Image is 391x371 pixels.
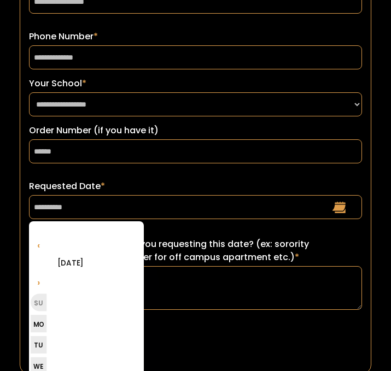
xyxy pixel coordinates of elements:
li: Mo [31,315,46,333]
li: [DATE] [31,256,110,272]
label: Your School [29,78,363,91]
li: Su [31,294,46,311]
li: Tu [31,337,46,354]
label: So we can learn, why are you requesting this date? (ex: sorority recruitment, lease turn over for... [29,238,363,264]
li: › [31,275,46,291]
label: Phone Number [29,31,363,44]
label: Order Number (if you have it) [29,125,363,138]
label: Requested Date [29,180,363,193]
li: ‹ [31,238,46,254]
